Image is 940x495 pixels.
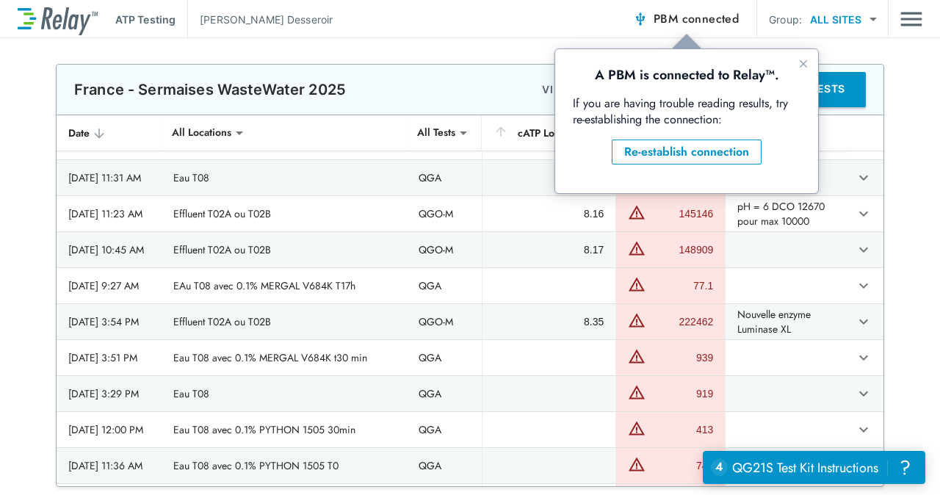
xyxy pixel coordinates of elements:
[628,311,646,329] img: Warning
[407,340,482,375] td: QGA
[649,386,713,401] div: 919
[649,242,713,257] div: 148909
[649,458,713,473] div: 749
[649,350,713,365] div: 939
[68,278,150,293] div: [DATE] 9:27 AM
[649,206,713,221] div: 145146
[18,4,98,35] img: LuminUltra Relay
[494,314,604,329] div: 8.35
[542,81,595,98] p: VIEW ALL
[851,309,876,334] button: expand row
[851,381,876,406] button: expand row
[407,448,482,483] td: QGA
[407,196,482,231] td: QGO-M
[68,350,150,365] div: [DATE] 3:51 PM
[494,206,604,221] div: 8.16
[57,115,162,151] th: Date
[851,417,876,442] button: expand row
[649,314,713,329] div: 222462
[162,376,407,411] td: Eau T08
[407,160,482,195] td: QGA
[555,49,818,193] iframe: tooltip
[162,268,407,303] td: EAu T08 avec 0.1% MERGAL V684K T17h
[725,304,849,339] td: Nouvelle enzyme Luminase XL
[407,376,482,411] td: QGA
[628,275,646,293] img: Warning
[74,81,346,98] p: France - Sermaises WasteWater 2025
[627,4,745,34] button: PBM connected
[649,278,713,293] div: 77.1
[654,9,739,29] span: PBM
[628,455,646,473] img: Warning
[851,273,876,298] button: expand row
[68,242,150,257] div: [DATE] 10:45 AM
[649,422,713,437] div: 413
[407,232,482,267] td: QGO-M
[68,314,150,329] div: [DATE] 3:54 PM
[628,347,646,365] img: Warning
[769,12,802,27] p: Group:
[68,170,150,185] div: [DATE] 11:31 AM
[68,458,150,473] div: [DATE] 11:36 AM
[628,383,646,401] img: Warning
[407,304,482,339] td: QGO-M
[900,5,922,33] button: Main menu
[162,412,407,447] td: Eau T08 avec 0.1% PYTHON 1505 30min
[68,206,150,221] div: [DATE] 11:23 AM
[628,239,646,257] img: Warning
[68,386,150,401] div: [DATE] 3:29 PM
[703,451,925,484] iframe: Resource center
[407,412,482,447] td: QGA
[633,12,648,26] img: Connected Icon
[494,242,604,257] div: 8.17
[162,232,407,267] td: Effluent T02A ou T02B
[628,203,646,221] img: Warning
[725,196,849,231] td: pH = 6 DCO 12670 pour max 10000
[162,340,407,375] td: Eau T08 avec 0.1% MERGAL V684K t30 min
[851,165,876,190] button: expand row
[725,448,849,483] td: t = 10 min
[162,160,407,195] td: Eau T08
[493,124,604,142] div: cATP Log (ME/mL)
[851,237,876,262] button: expand row
[407,268,482,303] td: QGA
[200,12,333,27] p: [PERSON_NAME] Desseroir
[162,304,407,339] td: Effluent T02A ou T02B
[851,345,876,370] button: expand row
[851,201,876,226] button: expand row
[407,118,466,148] div: All Tests
[162,448,407,483] td: Eau T08 avec 0.1% PYTHON 1505 T0
[682,10,740,27] span: connected
[115,12,176,27] p: ATP Testing
[162,118,242,148] div: All Locations
[162,196,407,231] td: Effluent T02A ou T02B
[628,419,646,437] img: Warning
[900,5,922,33] img: Drawer Icon
[68,422,150,437] div: [DATE] 12:00 PM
